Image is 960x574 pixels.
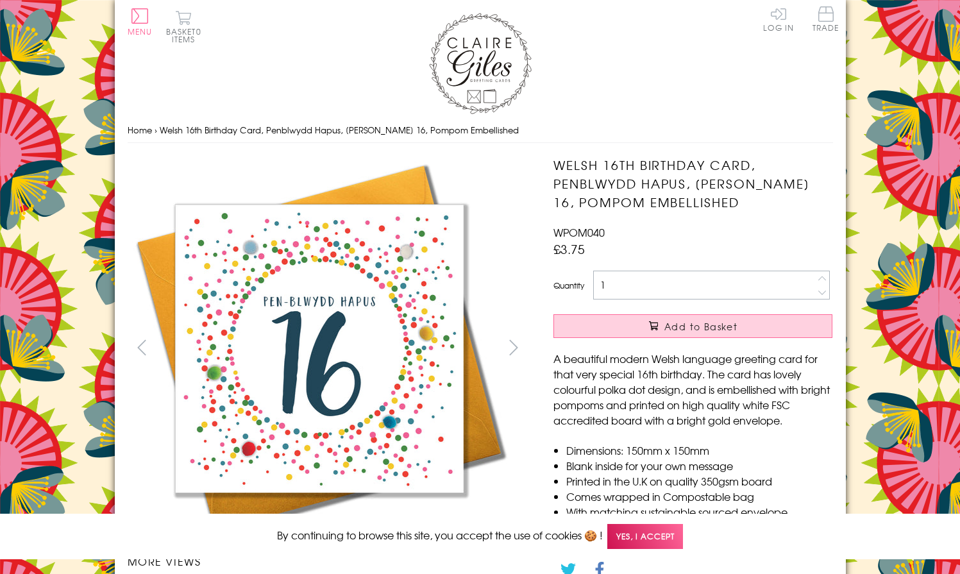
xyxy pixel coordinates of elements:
button: Basket0 items [166,10,201,43]
span: Menu [128,26,153,37]
li: Printed in the U.K on quality 350gsm board [566,473,832,489]
span: 0 items [172,26,201,45]
span: Yes, I accept [607,524,683,549]
span: £3.75 [553,240,585,258]
h3: More views [128,553,528,569]
span: Welsh 16th Birthday Card, Penblwydd Hapus, [PERSON_NAME] 16, Pompom Embellished [160,124,519,136]
button: next [499,333,528,362]
h1: Welsh 16th Birthday Card, Penblwydd Hapus, [PERSON_NAME] 16, Pompom Embellished [553,156,832,211]
li: Blank inside for your own message [566,458,832,473]
a: Log In [763,6,794,31]
span: › [155,124,157,136]
p: A beautiful modern Welsh language greeting card for that very special 16th birthday. The card has... [553,351,832,428]
button: Menu [128,8,153,35]
li: Comes wrapped in Compostable bag [566,489,832,504]
a: Trade [813,6,839,34]
button: prev [128,333,156,362]
span: Add to Basket [664,320,737,333]
span: Trade [813,6,839,31]
span: WPOM040 [553,224,605,240]
label: Quantity [553,280,584,291]
li: Dimensions: 150mm x 150mm [566,443,832,458]
button: Add to Basket [553,314,832,338]
a: Home [128,124,152,136]
li: With matching sustainable sourced envelope [566,504,832,519]
nav: breadcrumbs [128,117,833,144]
img: Claire Giles Greetings Cards [429,13,532,114]
img: Welsh 16th Birthday Card, Penblwydd Hapus, Dotty 16, Pompom Embellished [128,156,512,541]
